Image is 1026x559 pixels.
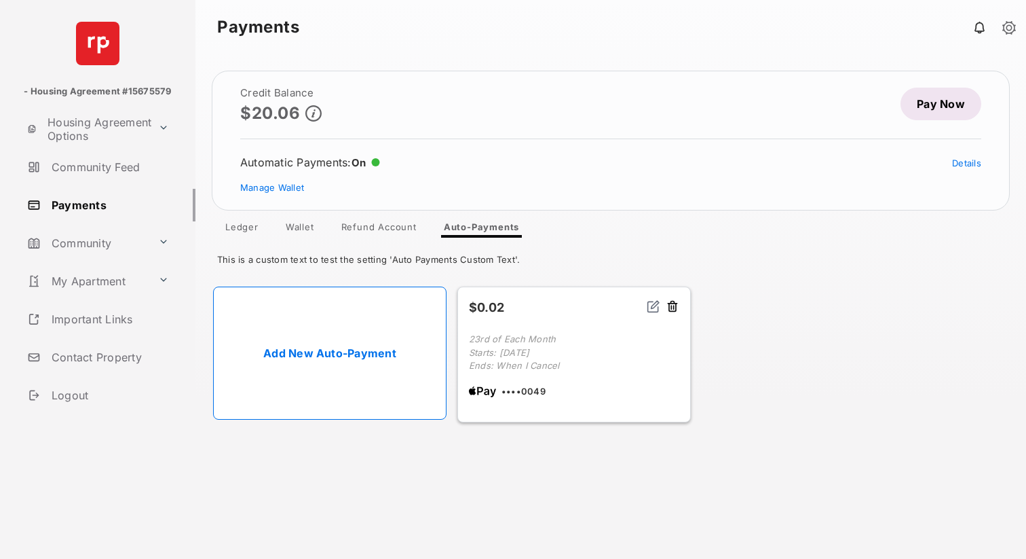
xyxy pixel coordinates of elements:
[195,238,1026,276] div: This is a custom text to test the setting 'Auto Payments Custom Text'.
[22,379,195,412] a: Logout
[217,19,299,35] strong: Payments
[213,287,446,420] a: Add New Auto-Payment
[240,88,322,98] h2: Credit Balance
[240,104,300,122] p: $20.06
[240,182,304,193] a: Manage Wallet
[24,85,171,98] p: - Housing Agreement #15675579
[22,151,195,183] a: Community Feed
[22,303,174,336] a: Important Links
[351,156,366,169] span: On
[433,221,530,238] a: Auto-Payments
[647,300,660,313] img: svg+xml;base64,PHN2ZyB2aWV3Qm94PSIwIDAgMjQgMjQiIHdpZHRoPSIxNiIgaGVpZ2h0PSIxNiIgZmlsbD0ibm9uZSIgeG...
[22,341,195,374] a: Contact Property
[952,158,981,168] a: Details
[469,333,556,344] span: 23rd of Each Month
[469,347,529,358] span: Starts: [DATE]
[469,360,560,371] span: Ends: When I Cancel
[76,22,119,65] img: svg+xml;base64,PHN2ZyB4bWxucz0iaHR0cDovL3d3dy53My5vcmcvMjAwMC9zdmciIHdpZHRoPSI2NCIgaGVpZ2h0PSI2NC...
[22,113,153,145] a: Housing Agreement Options
[275,221,325,238] a: Wallet
[240,156,380,169] div: Automatic Payments :
[22,189,195,221] a: Payments
[330,221,427,238] a: Refund Account
[22,227,153,259] a: Community
[469,300,504,314] strong: $0.02
[214,221,269,238] a: Ledger
[22,265,153,297] a: My Apartment
[501,385,546,399] span: •••• 0049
